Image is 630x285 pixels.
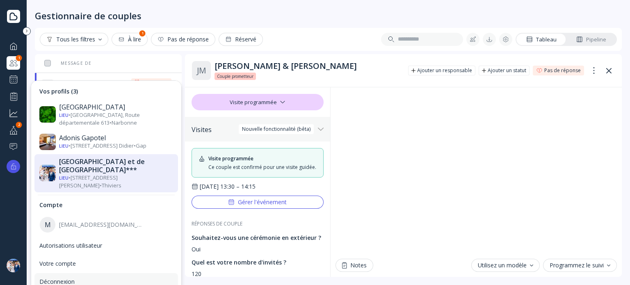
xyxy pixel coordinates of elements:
[39,217,56,233] div: M
[208,155,253,162] div: Visite programmée
[141,79,169,85] div: Pas de réponse
[7,106,20,120] a: Votre activité
[192,94,324,110] div: Visite programmée
[7,123,20,137] a: Votre profil2
[192,258,324,267] div: Quel est votre nombre d'invités ?
[151,33,215,46] button: Pas de réponse
[157,36,209,43] div: Pas de réponse
[59,175,68,181] div: Lieu
[576,36,606,43] div: Pipeline
[59,143,68,149] div: Lieu
[417,67,472,74] div: Ajouter un responsable
[215,61,402,71] div: [PERSON_NAME] & [PERSON_NAME]
[59,157,173,174] div: [GEOGRAPHIC_DATA] et de [GEOGRAPHIC_DATA]***
[112,33,148,46] button: À lire
[16,122,22,128] div: 2
[192,234,324,242] div: Souhaitez-vous une cérémonie en extérieur ?
[39,134,56,150] img: dpr=2,fit=cover,g=face,w=30,h=30
[34,255,178,272] a: Votre compte
[41,79,54,92] div: J M
[35,10,142,21] div: Gestionnaire de couples
[478,262,533,269] div: Utilisez un modèle
[39,165,56,181] img: dpr=2,fit=cover,g=face,w=30,h=30
[61,78,128,87] span: [PERSON_NAME] & [PERSON_NAME]
[39,260,173,267] div: Votre compte
[242,126,310,132] div: Nouvelle fonctionnalité (bêta)
[200,182,256,191] div: [DATE] 13:30 – 14:15
[488,67,526,74] div: Ajouter un statut
[59,111,173,126] div: • [GEOGRAPHIC_DATA], Route départementale 613 • Narbonne
[192,196,324,209] button: Gérer l'événement
[192,245,324,253] div: Oui
[7,56,20,70] a: Gestionnaire de couples1
[7,56,20,70] div: Gestionnaire de couples
[34,198,178,212] div: Compte
[225,36,256,43] div: Réservé
[192,61,211,80] div: J M
[7,123,20,137] div: Votre profil
[7,39,20,53] a: Tableau de bord
[46,36,102,43] div: Tous les filtres
[41,60,91,66] div: Message de
[217,73,253,80] span: Couple prometteur
[7,73,20,86] a: Outil de planification des visites
[118,36,141,43] div: À lire
[59,221,144,228] div: [EMAIL_ADDRESS][DOMAIN_NAME]
[34,84,178,99] div: Vos profils (3)
[59,112,68,118] div: Lieu
[544,67,581,74] div: Pas de réponse
[192,220,324,227] div: RÉPONSES DE COUPLE
[471,259,540,272] button: Utilisez un modèle
[208,164,317,171] div: Ce couple est confirmé pour une visite guidée.
[342,262,367,269] div: Notes
[16,55,22,61] div: 1
[7,140,20,153] a: Aide et support
[543,259,617,272] button: Programmez le suivi
[139,30,146,36] div: 1
[7,89,20,103] a: Votre performance
[40,33,108,46] button: Tous les filtres
[192,125,315,134] div: Visites
[526,36,557,43] div: Tableau
[39,242,173,249] div: Autorisations utilisateur
[336,87,617,254] iframe: Chat
[39,106,56,123] img: dpr=2,fit=cover,g=face,w=30,h=30
[59,134,173,142] div: Adonis Gapotel
[7,259,20,272] img: dpr=2,fit=cover,g=face,w=48,h=48
[34,237,178,254] a: Autorisations utilisateur
[219,33,263,46] button: Réservé
[550,262,610,269] div: Programmez le suivi
[228,199,287,205] div: Gérer l'événement
[192,270,324,278] div: 120
[336,259,373,272] button: Notes
[7,160,20,173] button: Options Premium
[59,142,173,150] div: • [STREET_ADDRESS] Didier • Gap
[59,103,173,111] div: [GEOGRAPHIC_DATA]
[59,174,173,189] div: • [STREET_ADDRESS][PERSON_NAME] • Thiviers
